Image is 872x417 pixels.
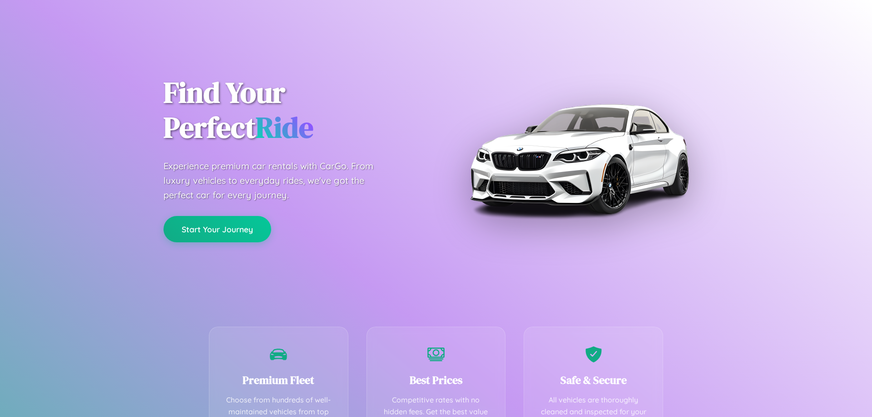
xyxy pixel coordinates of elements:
[538,373,649,388] h3: Safe & Secure
[223,373,334,388] h3: Premium Fleet
[163,216,271,242] button: Start Your Journey
[381,373,492,388] h3: Best Prices
[256,108,313,147] span: Ride
[163,75,422,145] h1: Find Your Perfect
[163,159,391,202] p: Experience premium car rentals with CarGo. From luxury vehicles to everyday rides, we've got the ...
[466,45,693,272] img: Premium BMW car rental vehicle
